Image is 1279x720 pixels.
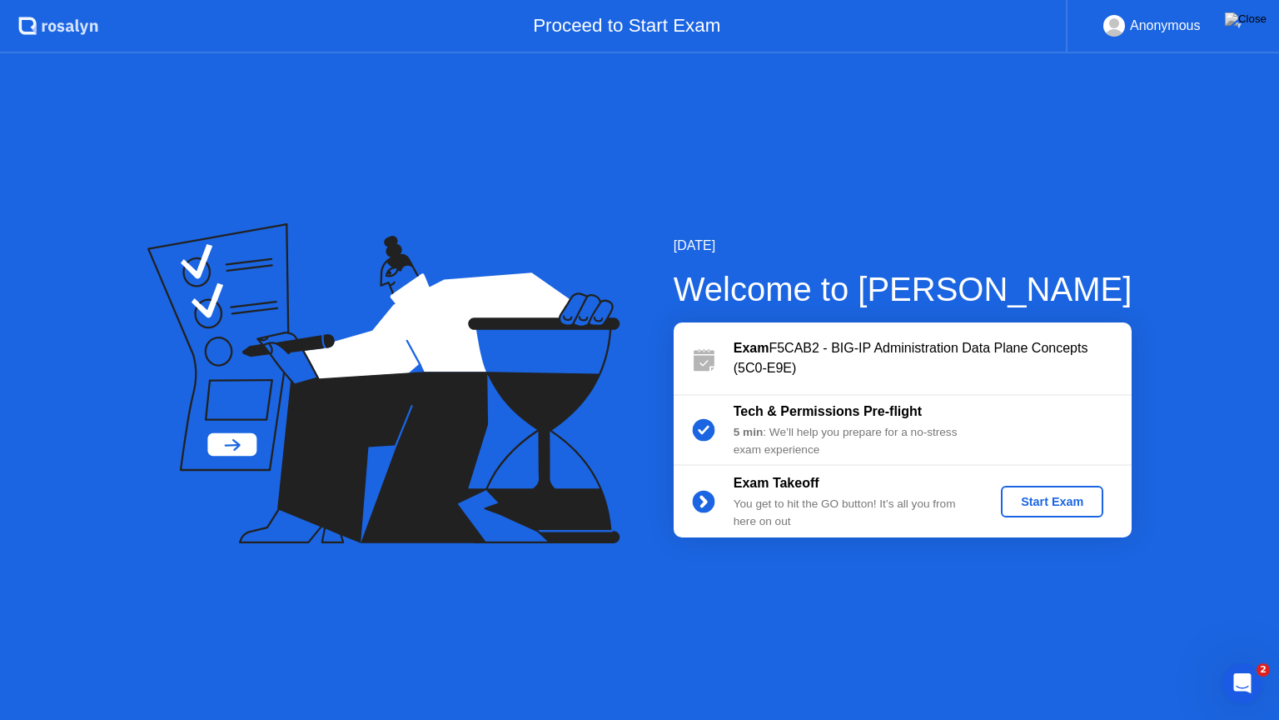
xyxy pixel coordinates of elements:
div: [DATE] [674,236,1132,256]
div: Welcome to [PERSON_NAME] [674,264,1132,314]
b: Exam Takeoff [734,476,819,490]
img: Close [1225,12,1267,26]
div: Start Exam [1008,495,1097,508]
b: Exam [734,341,769,355]
div: You get to hit the GO button! It’s all you from here on out [734,496,973,530]
b: 5 min [734,426,764,438]
span: 2 [1257,663,1270,677]
div: F5CAB2 - BIG-IP Administration Data Plane Concepts (5C0-E9E) [734,338,1132,378]
button: Start Exam [1001,486,1103,517]
b: Tech & Permissions Pre-flight [734,404,922,418]
iframe: Intercom live chat [1222,663,1262,703]
div: : We’ll help you prepare for a no-stress exam experience [734,424,973,458]
div: Anonymous [1130,15,1201,37]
